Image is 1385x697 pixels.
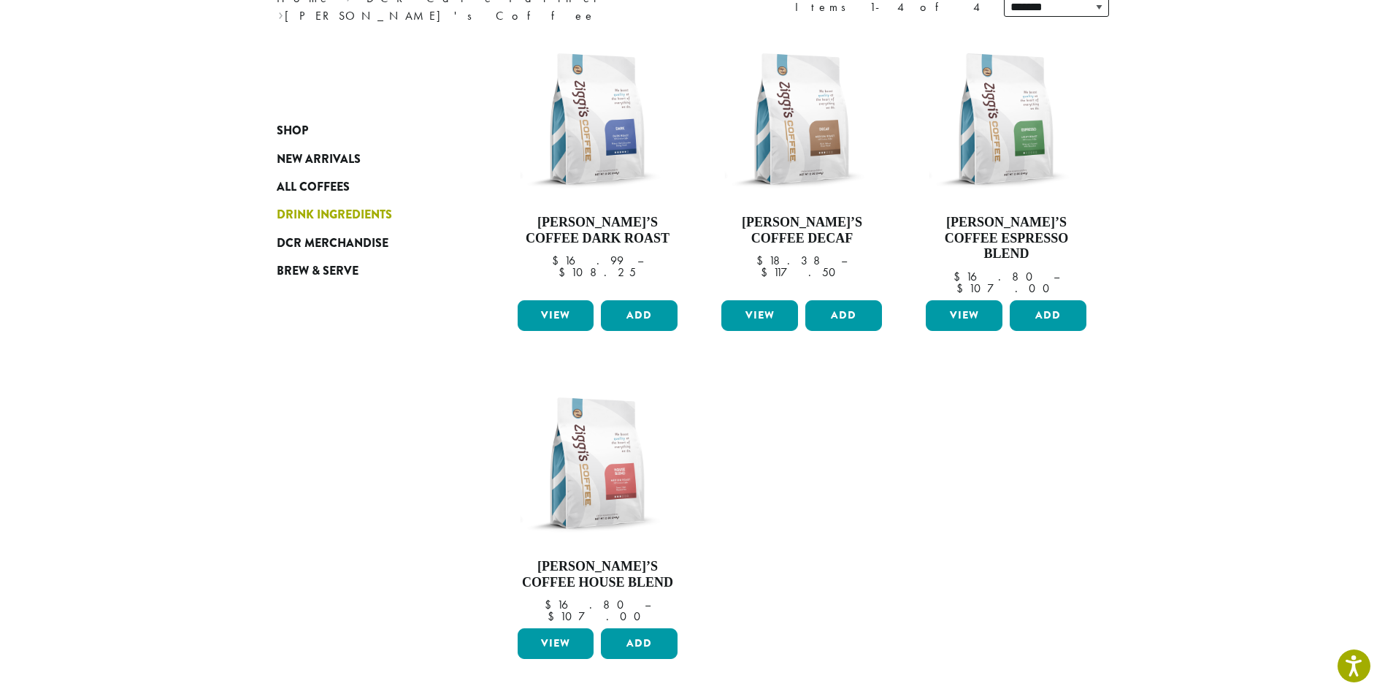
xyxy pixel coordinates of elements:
[277,173,452,201] a: All Coffees
[277,122,308,140] span: Shop
[805,300,882,331] button: Add
[922,35,1090,294] a: [PERSON_NAME]’s Coffee Espresso Blend
[514,559,682,590] h4: [PERSON_NAME]’s Coffee House Blend
[518,300,594,331] a: View
[514,215,682,246] h4: [PERSON_NAME]’s Coffee Dark Roast
[552,253,564,268] span: $
[761,264,843,280] bdi: 117.50
[922,35,1090,203] img: Ziggis-Espresso-Blend-12-oz.png
[518,628,594,659] a: View
[548,609,560,624] span: $
[645,597,651,612] span: –
[513,379,681,547] img: Ziggis-House-Blend-12-oz.png
[277,262,358,281] span: Brew & Serve
[721,300,798,331] a: View
[277,145,452,172] a: New Arrivals
[278,2,283,25] span: ›
[545,597,631,612] bdi: 16.80
[277,201,452,229] a: Drink Ingredients
[956,281,1056,296] bdi: 107.00
[1010,300,1086,331] button: Add
[761,264,773,280] span: $
[718,215,886,246] h4: [PERSON_NAME]’s Coffee Decaf
[922,215,1090,262] h4: [PERSON_NAME]’s Coffee Espresso Blend
[277,151,361,169] span: New Arrivals
[548,609,648,624] bdi: 107.00
[277,117,452,145] a: Shop
[718,35,886,294] a: [PERSON_NAME]’s Coffee Decaf
[756,253,827,268] bdi: 18.38
[277,257,452,285] a: Brew & Serve
[601,300,678,331] button: Add
[277,178,350,197] span: All Coffees
[277,229,452,257] a: DCR Merchandise
[552,253,624,268] bdi: 16.99
[514,379,682,622] a: [PERSON_NAME]’s Coffee House Blend
[277,206,392,224] span: Drink Ingredients
[756,253,769,268] span: $
[926,300,1002,331] a: View
[545,597,557,612] span: $
[637,253,643,268] span: –
[954,269,966,284] span: $
[514,35,682,294] a: [PERSON_NAME]’s Coffee Dark Roast
[841,253,847,268] span: –
[559,264,571,280] span: $
[277,235,388,253] span: DCR Merchandise
[954,269,1040,284] bdi: 16.80
[718,35,886,203] img: Ziggis-Decaf-Blend-12-oz.png
[956,281,969,296] span: $
[559,264,636,280] bdi: 108.25
[601,628,678,659] button: Add
[513,35,681,203] img: Ziggis-Dark-Blend-12-oz.png
[1054,269,1059,284] span: –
